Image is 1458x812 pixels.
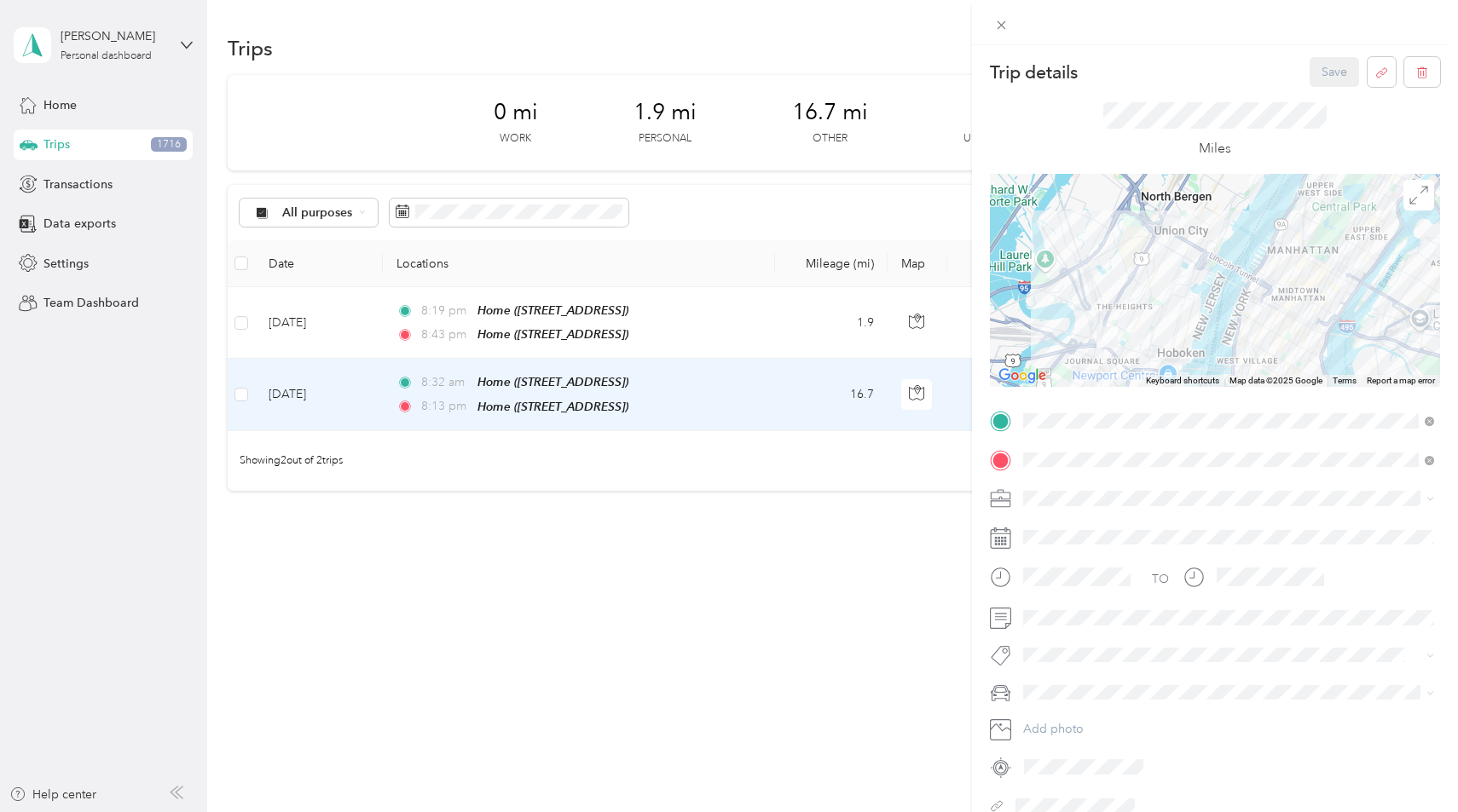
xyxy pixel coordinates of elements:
p: Miles [1199,138,1231,159]
p: Trip details [990,60,1078,84]
div: TO [1152,570,1169,588]
button: Keyboard shortcuts [1146,375,1219,387]
a: Report a map error [1367,376,1435,385]
a: Terms (opens in new tab) [1333,376,1357,385]
button: Add photo [1017,717,1440,741]
iframe: Everlance-gr Chat Button Frame [1363,717,1458,812]
a: Open this area in Google Maps (opens a new window) [994,365,1050,387]
img: Google [994,365,1050,387]
span: Map data ©2025 Google [1229,376,1322,385]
